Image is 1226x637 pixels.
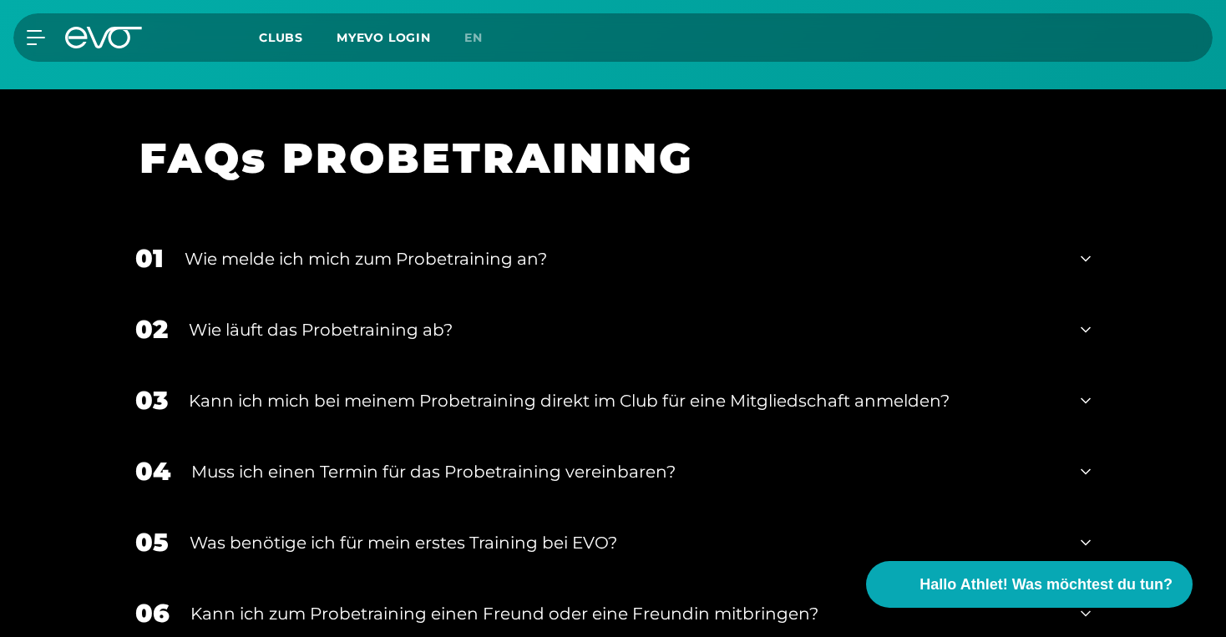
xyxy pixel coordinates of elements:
[135,452,170,490] div: 04
[135,523,169,561] div: 05
[191,459,1060,484] div: Muss ich einen Termin für das Probetraining vereinbaren?
[259,29,337,45] a: Clubs
[189,388,1060,413] div: Kann ich mich bei meinem Probetraining direkt im Club für eine Mitgliedschaft anmelden?
[135,594,170,632] div: 06
[464,30,483,45] span: en
[866,561,1193,608] button: Hallo Athlet! Was möchtest du tun?
[139,131,1066,185] h1: FAQs PROBETRAINING
[919,574,1173,596] span: Hallo Athlet! Was möchtest du tun?
[189,317,1060,342] div: Wie läuft das Probetraining ab?
[135,240,164,277] div: 01
[190,601,1060,626] div: Kann ich zum Probetraining einen Freund oder eine Freundin mitbringen?
[464,28,503,48] a: en
[185,246,1060,271] div: Wie melde ich mich zum Probetraining an?
[190,530,1060,555] div: Was benötige ich für mein erstes Training bei EVO?
[259,30,303,45] span: Clubs
[135,382,168,419] div: 03
[135,311,168,348] div: 02
[337,30,431,45] a: MYEVO LOGIN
